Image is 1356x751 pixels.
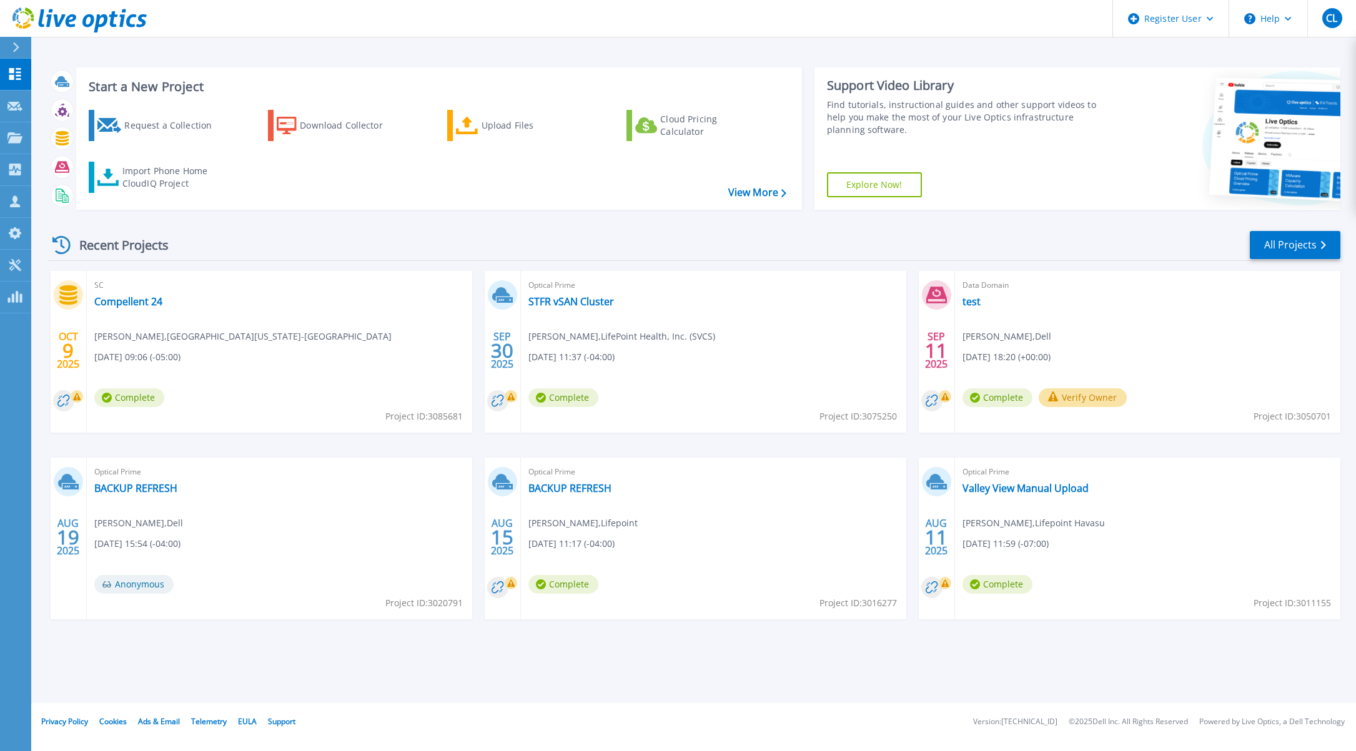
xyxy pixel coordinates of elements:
div: OCT 2025 [56,328,80,373]
span: 15 [491,532,513,542]
a: All Projects [1250,231,1340,259]
span: [DATE] 09:06 (-05:00) [94,350,181,364]
div: Download Collector [300,113,400,138]
span: 9 [62,345,74,356]
span: [PERSON_NAME] , LifePoint Health, Inc. (SVCS) [528,330,715,343]
span: [PERSON_NAME] , Lifepoint [528,516,638,530]
span: Complete [963,575,1032,594]
a: Explore Now! [827,172,922,197]
span: [PERSON_NAME] , Lifepoint Havasu [963,516,1105,530]
a: test [963,295,981,308]
div: AUG 2025 [924,514,948,560]
div: Find tutorials, instructional guides and other support videos to help you make the most of your L... [827,99,1097,136]
a: Privacy Policy [41,716,88,727]
span: Optical Prime [528,465,899,479]
a: Request a Collection [89,110,228,141]
span: Complete [528,388,598,407]
div: AUG 2025 [56,514,80,560]
button: Verify Owner [1039,388,1127,407]
span: [PERSON_NAME] , Dell [963,330,1051,343]
span: [DATE] 11:37 (-04:00) [528,350,615,364]
li: © 2025 Dell Inc. All Rights Reserved [1069,718,1188,726]
span: Project ID: 3075250 [819,410,897,423]
span: Complete [963,388,1032,407]
a: View More [728,187,786,199]
span: Data Domain [963,278,1333,292]
span: Optical Prime [94,465,465,479]
span: Optical Prime [528,278,899,292]
div: AUG 2025 [490,514,514,560]
div: SEP 2025 [490,328,514,373]
div: Request a Collection [124,113,224,138]
span: 11 [925,345,948,356]
span: [PERSON_NAME] , Dell [94,516,183,530]
li: Powered by Live Optics, a Dell Technology [1199,718,1345,726]
span: Project ID: 3085681 [385,410,463,423]
span: 30 [491,345,513,356]
h3: Start a New Project [89,80,786,94]
span: CL [1326,13,1337,23]
span: Complete [94,388,164,407]
a: Cloud Pricing Calculator [626,110,766,141]
span: Project ID: 3011155 [1254,596,1331,610]
span: [PERSON_NAME] , [GEOGRAPHIC_DATA][US_STATE]-[GEOGRAPHIC_DATA] [94,330,392,343]
a: STFR vSAN Cluster [528,295,614,308]
div: Recent Projects [48,230,186,260]
span: SC [94,278,465,292]
span: [DATE] 15:54 (-04:00) [94,537,181,551]
span: 11 [925,532,948,542]
span: [DATE] 18:20 (+00:00) [963,350,1051,364]
a: BACKUP REFRESH [94,482,177,494]
div: Upload Files [482,113,581,138]
span: Complete [528,575,598,594]
span: Anonymous [94,575,174,594]
div: Cloud Pricing Calculator [660,113,760,138]
span: Optical Prime [963,465,1333,479]
a: Valley View Manual Upload [963,482,1089,494]
div: Support Video Library [827,77,1097,94]
span: Project ID: 3020791 [385,596,463,610]
li: Version: [TECHNICAL_ID] [973,718,1057,726]
span: [DATE] 11:59 (-07:00) [963,537,1049,551]
span: [DATE] 11:17 (-04:00) [528,537,615,551]
a: Compellent 24 [94,295,162,308]
div: SEP 2025 [924,328,948,373]
a: Cookies [99,716,127,727]
span: 19 [57,532,79,542]
a: Support [268,716,295,727]
a: Ads & Email [138,716,180,727]
span: Project ID: 3016277 [819,596,897,610]
a: BACKUP REFRESH [528,482,611,494]
span: Project ID: 3050701 [1254,410,1331,423]
a: EULA [238,716,257,727]
a: Download Collector [268,110,407,141]
a: Telemetry [191,716,227,727]
a: Upload Files [447,110,586,141]
div: Import Phone Home CloudIQ Project [122,165,220,190]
